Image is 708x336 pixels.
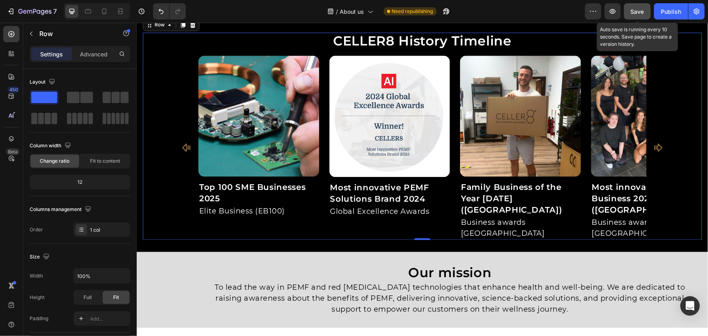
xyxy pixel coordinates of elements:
button: Publish [654,3,688,19]
span: Full [84,294,92,301]
div: Height [30,294,45,301]
span: Save [631,8,644,15]
input: Auto [74,269,130,283]
p: Row [39,29,108,39]
div: Undo/Redo [153,3,186,19]
div: Open Intercom Messenger [680,296,700,316]
button: Save [624,3,651,19]
p: Business awards [GEOGRAPHIC_DATA] [455,194,575,216]
div: Layout [30,77,57,88]
button: Carousel Next Arrow [515,118,528,131]
div: Publish [661,7,681,16]
p: Global Excellence Awards [194,183,313,194]
p: 7 [53,6,57,16]
span: / [336,7,338,16]
p: Business awards [GEOGRAPHIC_DATA] [324,194,443,216]
p: To lead the way in PEMF and red [MEDICAL_DATA] technologies that enhance health and well-being. W... [71,259,556,292]
span: Change ratio [40,157,70,165]
h2: Most innovative PEMF Solutions Brand 2024 [193,158,314,183]
span: About us [340,7,364,16]
img: Andy holding first CELLER8 full body mat package box [323,33,444,154]
img: CELLER8 team on launch party day [454,33,575,154]
iframe: Design area [137,23,708,336]
h2: Most innovative Family Business 2023 ([GEOGRAPHIC_DATA]) [454,158,575,194]
h2: Family Business of the Year [DATE] ([GEOGRAPHIC_DATA]) [323,158,444,194]
div: Add... [90,315,128,323]
div: 1 col [90,226,128,234]
div: Order [30,226,43,233]
div: 450 [8,86,19,93]
p: Settings [40,50,63,58]
div: Size [30,252,51,263]
div: Width [30,272,43,280]
div: Padding [30,315,48,322]
h3: Our mission [70,241,557,258]
div: Beta [6,149,19,155]
p: Advanced [80,50,108,58]
img: CELLER8 team at Medica 2022 [193,33,314,154]
button: 7 [3,3,60,19]
span: Fit [113,294,119,301]
span: Fit to content [90,157,120,165]
div: 12 [31,177,129,188]
span: Need republishing [392,8,433,15]
div: Columns management [30,204,93,215]
div: Column width [30,140,73,151]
